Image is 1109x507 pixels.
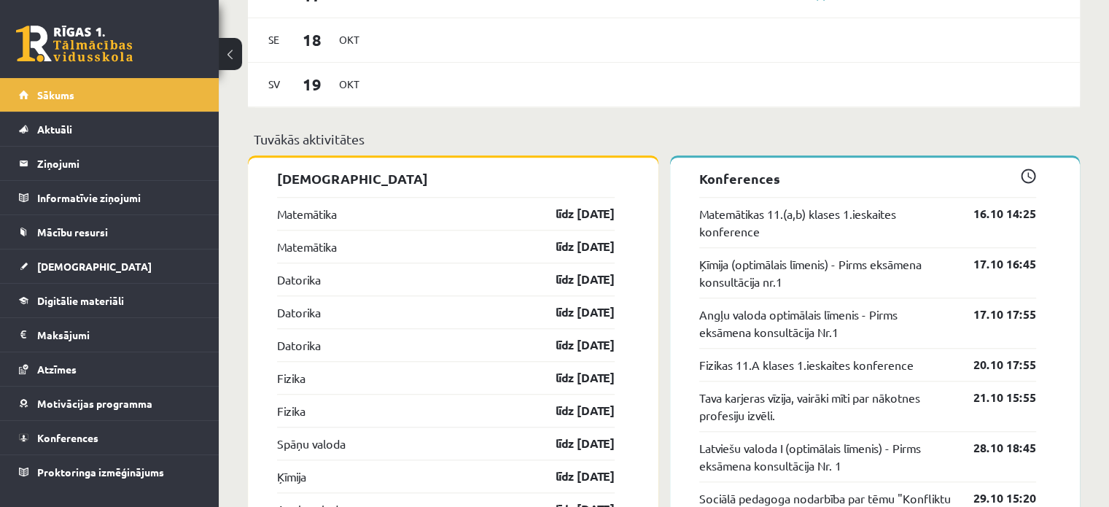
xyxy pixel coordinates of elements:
[530,435,615,452] a: līdz [DATE]
[699,205,952,240] a: Matemātikas 11.(a,b) klases 1.ieskaites konference
[530,238,615,255] a: līdz [DATE]
[277,435,346,452] a: Spāņu valoda
[19,215,201,249] a: Mācību resursi
[530,336,615,354] a: līdz [DATE]
[277,238,337,255] a: Matemātika
[16,26,133,62] a: Rīgas 1. Tālmācības vidusskola
[699,389,952,424] a: Tava karjeras vīzija, vairāki mīti par nākotnes profesiju izvēli.
[699,306,952,341] a: Angļu valoda optimālais līmenis - Pirms eksāmena konsultācija Nr.1
[277,271,321,288] a: Datorika
[277,169,615,188] p: [DEMOGRAPHIC_DATA]
[952,439,1036,457] a: 28.10 18:45
[19,249,201,283] a: [DEMOGRAPHIC_DATA]
[19,421,201,454] a: Konferences
[37,397,152,410] span: Motivācijas programma
[334,28,365,51] span: Okt
[37,465,164,479] span: Proktoringa izmēģinājums
[277,205,337,222] a: Matemātika
[530,205,615,222] a: līdz [DATE]
[37,147,201,180] legend: Ziņojumi
[952,389,1036,406] a: 21.10 15:55
[37,318,201,352] legend: Maksājumi
[277,336,321,354] a: Datorika
[19,147,201,180] a: Ziņojumi
[19,78,201,112] a: Sākums
[530,468,615,485] a: līdz [DATE]
[289,28,335,52] span: 18
[530,271,615,288] a: līdz [DATE]
[19,455,201,489] a: Proktoringa izmēģinājums
[37,225,108,239] span: Mācību resursi
[699,439,952,474] a: Latviešu valoda I (optimālais līmenis) - Pirms eksāmena konsultācija Nr. 1
[277,402,306,419] a: Fizika
[19,112,201,146] a: Aktuāli
[277,303,321,321] a: Datorika
[289,72,335,96] span: 19
[19,387,201,420] a: Motivācijas programma
[952,489,1036,507] a: 29.10 15:20
[530,402,615,419] a: līdz [DATE]
[952,356,1036,374] a: 20.10 17:55
[37,88,74,101] span: Sākums
[530,303,615,321] a: līdz [DATE]
[952,255,1036,273] a: 17.10 16:45
[699,169,1037,188] p: Konferences
[254,129,1074,149] p: Tuvākās aktivitātes
[19,284,201,317] a: Digitālie materiāli
[37,260,152,273] span: [DEMOGRAPHIC_DATA]
[277,369,306,387] a: Fizika
[699,255,952,290] a: Ķīmija (optimālais līmenis) - Pirms eksāmena konsultācija nr.1
[952,306,1036,323] a: 17.10 17:55
[37,181,201,214] legend: Informatīvie ziņojumi
[37,123,72,136] span: Aktuāli
[37,294,124,307] span: Digitālie materiāli
[277,468,306,485] a: Ķīmija
[334,73,365,96] span: Okt
[530,369,615,387] a: līdz [DATE]
[259,73,289,96] span: Sv
[952,205,1036,222] a: 16.10 14:25
[19,318,201,352] a: Maksājumi
[19,181,201,214] a: Informatīvie ziņojumi
[37,363,77,376] span: Atzīmes
[37,431,98,444] span: Konferences
[699,356,914,374] a: Fizikas 11.A klases 1.ieskaites konference
[19,352,201,386] a: Atzīmes
[259,28,289,51] span: Se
